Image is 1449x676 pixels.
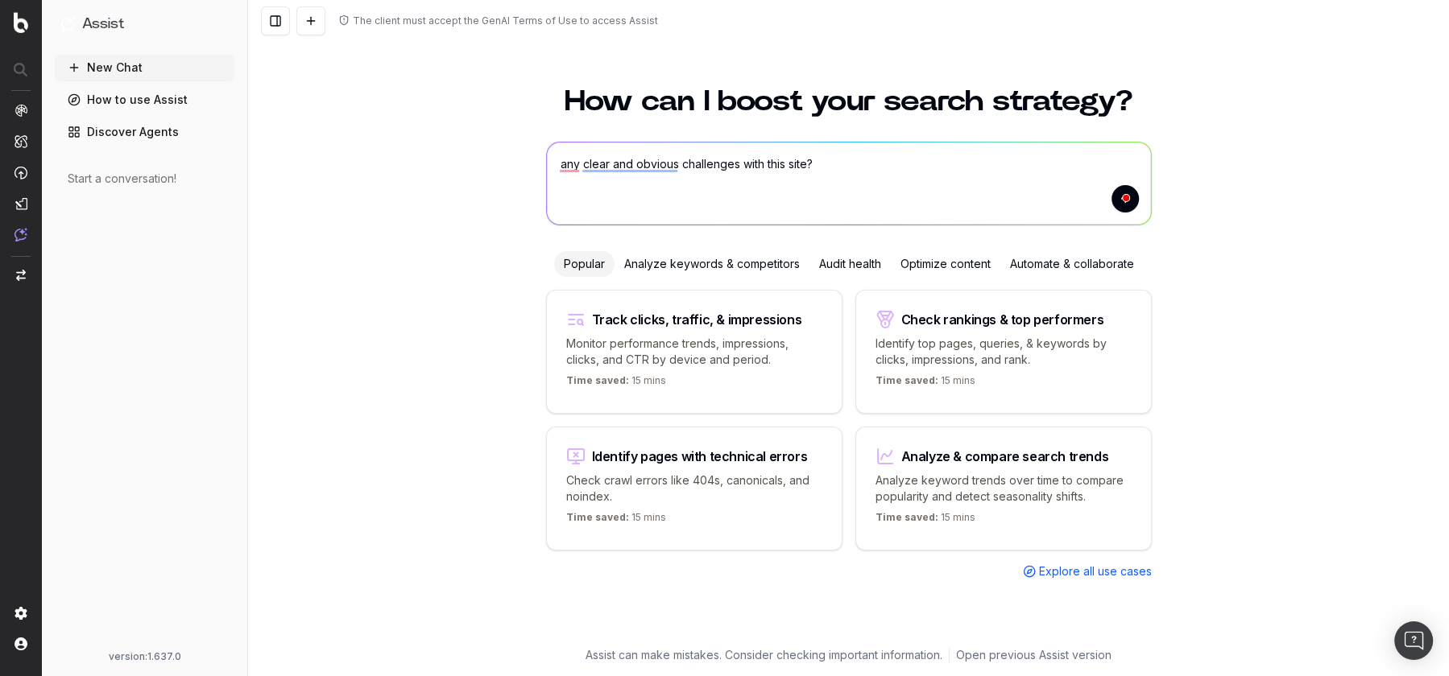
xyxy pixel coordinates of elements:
p: 15 mins [566,511,666,530]
img: Activation [14,166,27,179]
a: How to use Assist [55,87,234,113]
p: 15 mins [876,511,975,530]
p: 15 mins [876,374,975,394]
img: My account [14,637,27,650]
div: Analyze keywords & competitors [615,251,809,277]
img: Assist [61,16,76,31]
img: Intelligence [14,134,27,148]
button: Assist [61,13,228,35]
span: Explore all use cases [1039,563,1152,579]
div: Open Intercom Messenger [1394,621,1433,660]
div: Identify pages with technical errors [592,450,808,463]
img: Analytics [14,104,27,117]
div: Automate & collaborate [1000,251,1144,277]
img: Setting [14,607,27,620]
p: 15 mins [566,374,666,394]
img: Assist [14,228,27,241]
a: Open previous Assist version [956,647,1112,663]
p: Identify top pages, queries, & keywords by clicks, impressions, and rank. [876,336,1132,368]
div: Check rankings & top performers [901,313,1104,326]
span: Time saved: [876,374,938,386]
div: Analyze & compare search trends [901,450,1109,463]
div: Optimize content [891,251,1000,277]
h1: How can I boost your search strategy? [546,87,1152,116]
div: The client must accept the GenAI Terms of Use to access Assist [353,14,658,27]
div: version: 1.637.0 [61,650,228,663]
p: Monitor performance trends, impressions, clicks, and CTR by device and period. [566,336,822,368]
div: Audit health [809,251,891,277]
a: Explore all use cases [1023,563,1152,579]
img: Switch project [16,270,26,281]
div: Track clicks, traffic, & impressions [592,313,802,326]
img: Botify logo [14,12,28,33]
h1: Assist [82,13,124,35]
p: Check crawl errors like 404s, canonicals, and noindex. [566,472,822,505]
a: Discover Agents [55,119,234,145]
span: Time saved: [566,374,629,386]
textarea: To enrich screen reader interactions, please activate Accessibility in Grammarly extension settings [547,142,1151,225]
div: Start a conversation! [68,171,221,187]
div: Popular [554,251,615,277]
p: Assist can make mistakes. Consider checking important information. [586,647,942,663]
button: New Chat [55,55,234,80]
img: Studio [14,197,27,210]
span: Time saved: [566,511,629,523]
p: Analyze keyword trends over time to compare popularity and detect seasonality shifts. [876,472,1132,505]
span: Time saved: [876,511,938,523]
